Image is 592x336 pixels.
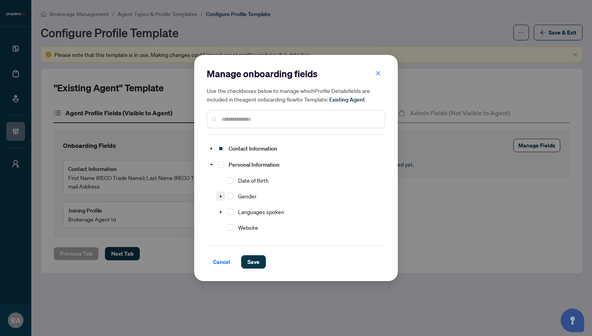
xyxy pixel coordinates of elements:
[375,71,381,76] span: close
[207,255,236,269] button: Cancel
[218,162,224,168] span: Select Personal Information
[561,309,584,332] button: Open asap
[229,161,280,168] span: Personal Information
[209,163,213,167] span: caret-down
[238,193,256,200] span: Gender
[247,256,260,268] span: Save
[235,176,272,185] span: Date of Birth
[219,210,223,214] span: caret-down
[238,177,269,184] span: Date of Birth
[227,209,233,215] span: Select Languages spoken
[226,160,283,169] span: Personal Information
[235,238,253,248] span: Sin #
[207,67,385,80] h2: Manage onboarding fields
[226,143,280,153] span: Contact Information
[241,255,266,269] button: Save
[329,96,365,103] span: Existing Agent
[238,224,258,231] span: Website
[229,145,277,152] span: Contact Information
[219,194,223,198] span: caret-down
[207,86,385,104] h5: Use the checkboxes below to manage which Profile Details fields are included in the agent onboard...
[235,191,260,201] span: Gender
[227,193,233,199] span: Select Gender
[218,145,224,152] span: Select Contact Information
[238,208,284,215] span: Languages spoken
[235,223,261,232] span: Website
[213,256,230,268] span: Cancel
[227,224,233,231] span: Select Website
[227,177,233,183] span: Select Date of Birth
[235,207,287,216] span: Languages spoken
[209,147,213,151] span: caret-down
